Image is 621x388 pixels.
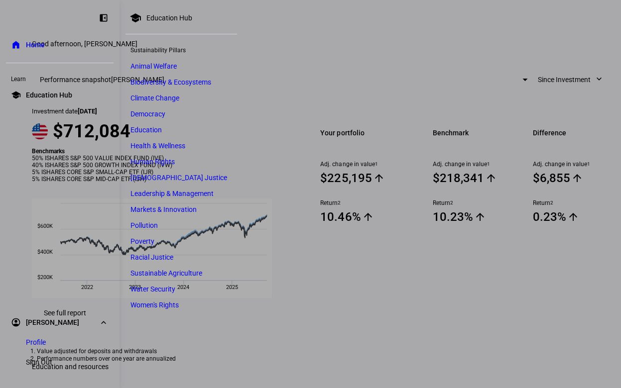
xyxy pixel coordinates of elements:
[125,139,237,153] a: Health & Wellness
[130,110,165,118] span: Democracy
[130,78,211,86] span: Biodiversity & Ecosystems
[26,90,72,100] span: Education Hub
[125,298,237,312] a: Women's Rights
[125,171,237,185] a: [DEMOGRAPHIC_DATA] Justice
[130,285,175,293] span: Water Security
[130,142,185,150] span: Health & Wellness
[146,14,192,22] div: Education Hub
[26,337,46,347] span: Profile
[129,12,141,24] mat-icon: school
[130,174,227,182] span: [DEMOGRAPHIC_DATA] Justice
[99,317,109,327] eth-mat-symbol: expand_more
[130,205,197,213] span: Markets & Innovation
[125,266,237,280] a: Sustainable Agriculture
[130,126,162,134] span: Education
[130,158,175,166] span: Human Rights
[6,35,114,55] a: homeHome
[130,253,173,261] span: Racial Justice
[130,269,202,277] span: Sustainable Agriculture
[26,317,79,327] span: [PERSON_NAME]
[125,75,237,89] a: Biodiversity & Ecosystems
[18,332,54,352] a: Profile
[125,187,237,200] a: Leadership & Management
[130,94,179,102] span: Climate Change
[125,107,237,121] a: Democracy
[125,202,237,216] a: Markets & Innovation
[11,40,21,50] eth-mat-symbol: home
[130,221,158,229] span: Pollution
[125,91,237,105] a: Climate Change
[11,317,21,327] eth-mat-symbol: account_circle
[125,250,237,264] a: Racial Justice
[125,155,237,169] a: Human Rights
[6,71,114,85] div: Learn
[130,190,214,197] span: Leadership & Management
[26,40,45,50] span: Home
[125,59,237,73] a: Animal Welfare
[130,301,179,309] span: Women's Rights
[130,237,154,245] span: Poverty
[125,234,237,248] a: Poverty
[125,42,237,56] div: Sustainability Pillars
[125,123,237,137] a: Education
[125,282,237,296] a: Water Security
[99,13,109,23] eth-mat-symbol: left_panel_close
[130,62,177,70] span: Animal Welfare
[11,90,21,100] eth-mat-symbol: school
[125,218,237,232] a: Pollution
[26,357,52,367] span: Sign Out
